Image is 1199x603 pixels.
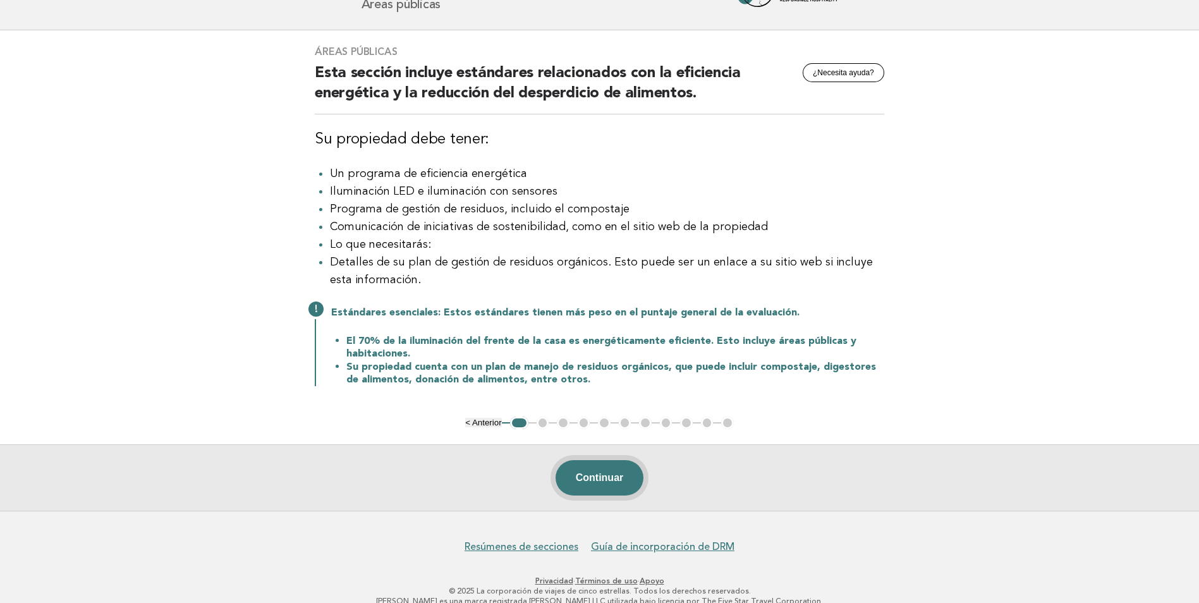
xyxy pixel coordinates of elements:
h2: Esta sección incluye estándares relacionados con la eficiencia energética y la reducción del desp... [315,63,884,114]
li: El 70% de la iluminación del frente de la casa es energéticamente eficiente. Esto incluye áreas p... [346,334,884,360]
h3: Su propiedad debe tener: [315,130,884,150]
li: Comunicación de iniciativas de sostenibilidad, como en el sitio web de la propiedad [330,218,884,236]
a: Resúmenes de secciones [465,540,578,553]
a: Privacidad [535,576,573,585]
h3: Áreas públicas [315,46,884,58]
li: Un programa de eficiencia energética [330,165,884,183]
a: Guía de incorporación de DRM [591,540,734,553]
a: Apoyo [640,576,664,585]
button: 1 [510,417,528,429]
li: Programa de gestión de residuos, incluido el compostaje [330,200,884,218]
font: · · [535,576,664,585]
li: Detalles de su plan de gestión de residuos orgánicos. Esto puede ser un enlace a su sitio web si ... [330,253,884,289]
p: Estándares esenciales: Estos estándares tienen más peso en el puntaje general de la evaluación. [331,307,884,319]
button: < Anterior [465,418,501,427]
button: ¿Necesita ayuda? [803,63,884,82]
li: Su propiedad cuenta con un plan de manejo de residuos orgánicos, que puede incluir compostaje, di... [346,360,884,386]
li: Iluminación LED e iluminación con sensores [330,183,884,200]
li: Lo que necesitarás: [330,236,884,253]
a: Términos de uso [575,576,638,585]
p: © 2025 La corporación de viajes de cinco estrellas. Todos los derechos reservados. [213,586,987,596]
button: Continuar [556,460,644,496]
